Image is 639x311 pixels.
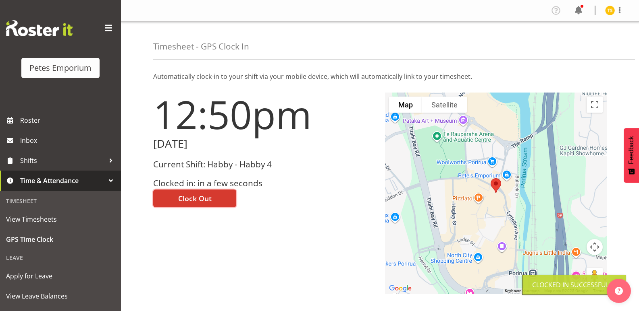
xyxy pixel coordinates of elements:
[20,134,117,146] span: Inbox
[605,6,615,15] img: tamara-straker11292.jpg
[153,179,375,188] h3: Clocked in: in a few seconds
[587,97,603,113] button: Toggle fullscreen view
[505,288,539,294] button: Keyboard shortcuts
[628,136,635,164] span: Feedback
[532,280,616,290] div: Clocked in Successfully
[6,290,115,302] span: View Leave Balances
[615,287,623,295] img: help-xxl-2.png
[6,213,115,225] span: View Timesheets
[422,97,467,113] button: Show satellite imagery
[624,128,639,183] button: Feedback - Show survey
[387,283,414,294] a: Open this area in Google Maps (opens a new window)
[153,138,375,150] h2: [DATE]
[2,249,119,266] div: Leave
[153,189,236,207] button: Clock Out
[389,97,422,113] button: Show street map
[20,114,117,126] span: Roster
[153,42,249,51] h4: Timesheet - GPS Clock In
[2,229,119,249] a: GPS Time Clock
[2,193,119,209] div: Timesheet
[6,233,115,245] span: GPS Time Clock
[20,154,105,167] span: Shifts
[6,270,115,282] span: Apply for Leave
[178,193,212,204] span: Clock Out
[2,286,119,306] a: View Leave Balances
[2,209,119,229] a: View Timesheets
[153,160,375,169] h3: Current Shift: Habby - Habby 4
[2,266,119,286] a: Apply for Leave
[587,239,603,255] button: Map camera controls
[29,62,92,74] div: Petes Emporium
[6,20,73,36] img: Rosterit website logo
[153,93,375,136] h1: 12:50pm
[387,283,414,294] img: Google
[587,268,603,284] button: Drag Pegman onto the map to open Street View
[20,175,105,187] span: Time & Attendance
[153,72,607,81] p: Automatically clock-in to your shift via your mobile device, which will automatically link to you...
